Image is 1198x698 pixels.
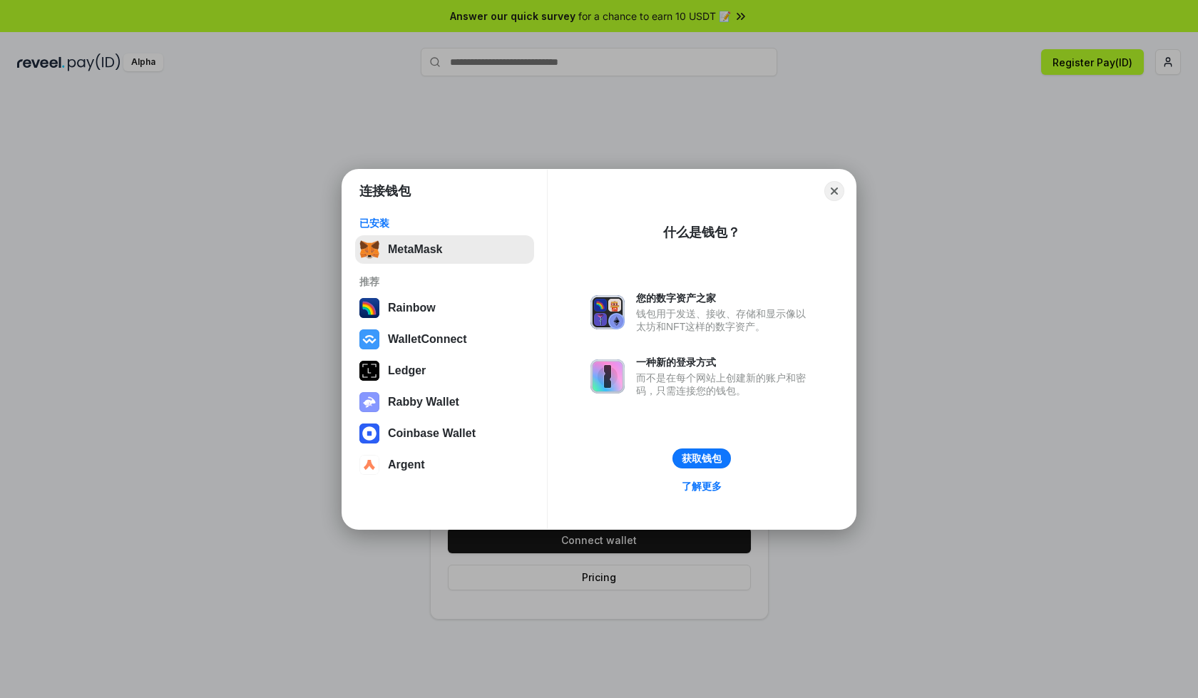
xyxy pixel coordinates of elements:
[388,458,425,471] div: Argent
[355,325,534,354] button: WalletConnect
[388,396,459,409] div: Rabby Wallet
[636,292,813,304] div: 您的数字资产之家
[663,224,740,241] div: 什么是钱包？
[359,240,379,260] img: svg+xml,%3Csvg%20fill%3D%22none%22%20height%3D%2233%22%20viewBox%3D%220%200%2035%2033%22%20width%...
[359,455,379,475] img: svg+xml,%3Csvg%20width%3D%2228%22%20height%3D%2228%22%20viewBox%3D%220%200%2028%2028%22%20fill%3D...
[682,452,722,465] div: 获取钱包
[359,392,379,412] img: svg+xml,%3Csvg%20xmlns%3D%22http%3A%2F%2Fwww.w3.org%2F2000%2Fsvg%22%20fill%3D%22none%22%20viewBox...
[388,302,436,314] div: Rainbow
[359,361,379,381] img: svg+xml,%3Csvg%20xmlns%3D%22http%3A%2F%2Fwww.w3.org%2F2000%2Fsvg%22%20width%3D%2228%22%20height%3...
[355,294,534,322] button: Rainbow
[359,183,411,200] h1: 连接钱包
[388,364,426,377] div: Ledger
[359,424,379,443] img: svg+xml,%3Csvg%20width%3D%2228%22%20height%3D%2228%22%20viewBox%3D%220%200%2028%2028%22%20fill%3D...
[388,333,467,346] div: WalletConnect
[355,419,534,448] button: Coinbase Wallet
[672,448,731,468] button: 获取钱包
[682,480,722,493] div: 了解更多
[355,388,534,416] button: Rabby Wallet
[590,295,625,329] img: svg+xml,%3Csvg%20xmlns%3D%22http%3A%2F%2Fwww.w3.org%2F2000%2Fsvg%22%20fill%3D%22none%22%20viewBox...
[359,298,379,318] img: svg+xml,%3Csvg%20width%3D%22120%22%20height%3D%22120%22%20viewBox%3D%220%200%20120%20120%22%20fil...
[359,275,530,288] div: 推荐
[359,329,379,349] img: svg+xml,%3Csvg%20width%3D%2228%22%20height%3D%2228%22%20viewBox%3D%220%200%2028%2028%22%20fill%3D...
[355,235,534,264] button: MetaMask
[388,427,476,440] div: Coinbase Wallet
[359,217,530,230] div: 已安装
[355,451,534,479] button: Argent
[590,359,625,394] img: svg+xml,%3Csvg%20xmlns%3D%22http%3A%2F%2Fwww.w3.org%2F2000%2Fsvg%22%20fill%3D%22none%22%20viewBox...
[636,307,813,333] div: 钱包用于发送、接收、存储和显示像以太坊和NFT这样的数字资产。
[673,477,730,496] a: 了解更多
[636,371,813,397] div: 而不是在每个网站上创建新的账户和密码，只需连接您的钱包。
[824,181,844,201] button: Close
[355,356,534,385] button: Ledger
[636,356,813,369] div: 一种新的登录方式
[388,243,442,256] div: MetaMask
